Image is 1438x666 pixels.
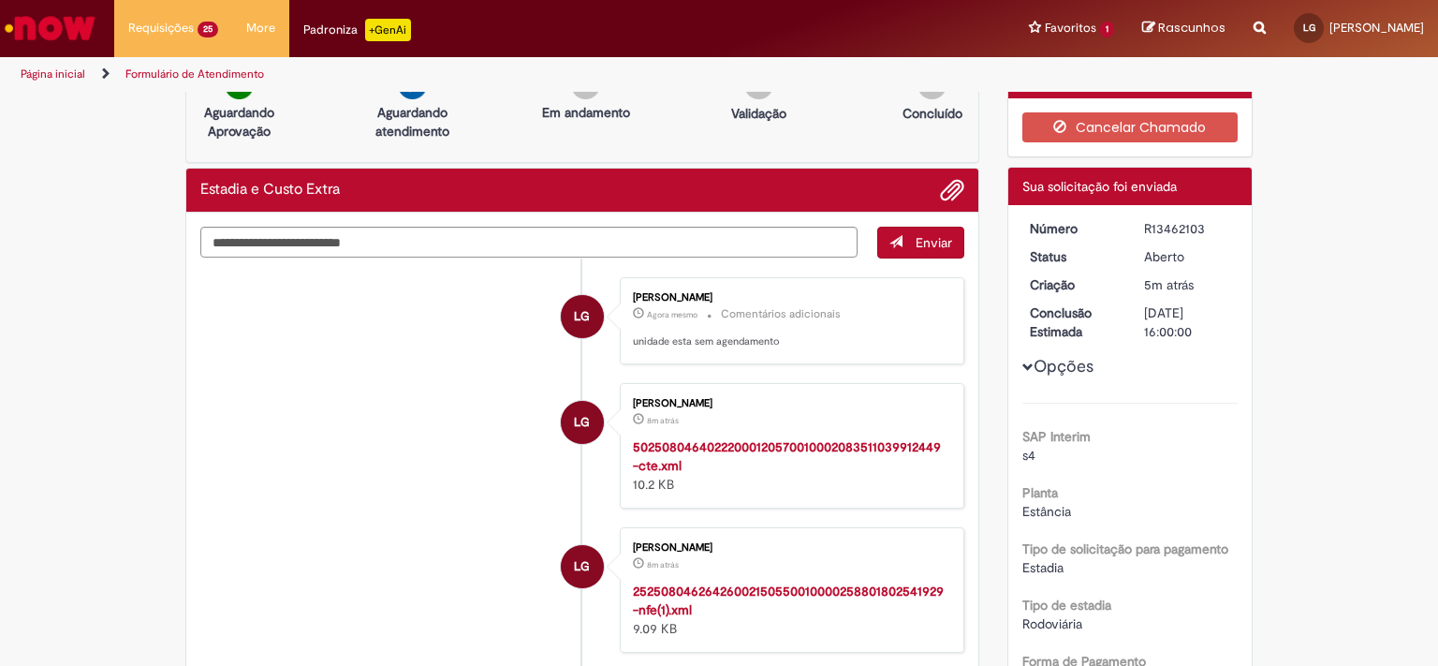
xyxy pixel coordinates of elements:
div: R13462103 [1144,219,1231,238]
span: Enviar [916,234,952,251]
h2: Estadia e Custo Extra Histórico de tíquete [200,182,340,199]
span: s4 [1022,447,1035,464]
dt: Conclusão Estimada [1016,303,1131,341]
span: Favoritos [1045,19,1096,37]
time: 29/08/2025 12:10:52 [647,309,697,320]
div: [PERSON_NAME] [633,292,945,303]
div: [PERSON_NAME] [633,398,945,409]
button: Enviar [877,227,964,259]
button: Cancelar Chamado [1022,112,1239,142]
a: 25250804626426002150550010000258801802541929-nfe(1).xml [633,583,944,618]
p: Aguardando atendimento [367,103,458,141]
b: Tipo de estadia [1022,597,1111,614]
dt: Número [1016,219,1131,238]
b: Planta [1022,484,1058,501]
time: 29/08/2025 12:02:58 [647,415,679,426]
span: LG [1303,22,1315,34]
span: Estância [1022,503,1071,520]
a: Formulário de Atendimento [125,67,264,81]
span: Requisições [128,19,194,37]
div: Lucas Gomes [561,295,604,338]
p: +GenAi [365,19,411,41]
span: LG [574,400,590,445]
a: Página inicial [21,67,85,81]
span: Estadia [1022,559,1064,576]
div: Aberto [1144,247,1231,266]
div: Lucas Gomes [561,401,604,444]
button: Adicionar anexos [940,178,964,202]
ul: Trilhas de página [14,57,945,92]
p: Validação [731,104,786,123]
span: LG [574,544,590,589]
textarea: Digite sua mensagem aqui... [200,227,858,259]
div: 29/08/2025 12:05:51 [1144,275,1231,294]
dt: Criação [1016,275,1131,294]
span: 25 [198,22,218,37]
div: Padroniza [303,19,411,41]
div: [DATE] 16:00:00 [1144,303,1231,341]
time: 29/08/2025 12:02:36 [647,559,679,570]
span: Agora mesmo [647,309,697,320]
p: Em andamento [542,103,630,122]
div: 10.2 KB [633,437,945,494]
div: Lucas Gomes [561,545,604,588]
span: LG [574,294,590,339]
span: [PERSON_NAME] [1329,20,1424,36]
p: Concluído [902,104,962,123]
div: 9.09 KB [633,582,945,638]
a: 50250804640222000120570010002083511039912449-cte.xml [633,438,941,474]
span: Sua solicitação foi enviada [1022,178,1177,195]
p: Aguardando Aprovação [194,103,285,141]
dt: Status [1016,247,1131,266]
small: Comentários adicionais [721,306,841,322]
b: Tipo de solicitação para pagamento [1022,540,1228,557]
span: Rodoviária [1022,615,1082,632]
span: 8m atrás [647,415,679,426]
span: 1 [1100,22,1114,37]
span: 5m atrás [1144,276,1194,293]
b: SAP Interim [1022,428,1091,445]
span: More [246,19,275,37]
span: Rascunhos [1158,19,1225,37]
img: ServiceNow [2,9,98,47]
a: Rascunhos [1142,20,1225,37]
div: [PERSON_NAME] [633,542,945,554]
span: 8m atrás [647,559,679,570]
p: unidade esta sem agendamento [633,334,945,349]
